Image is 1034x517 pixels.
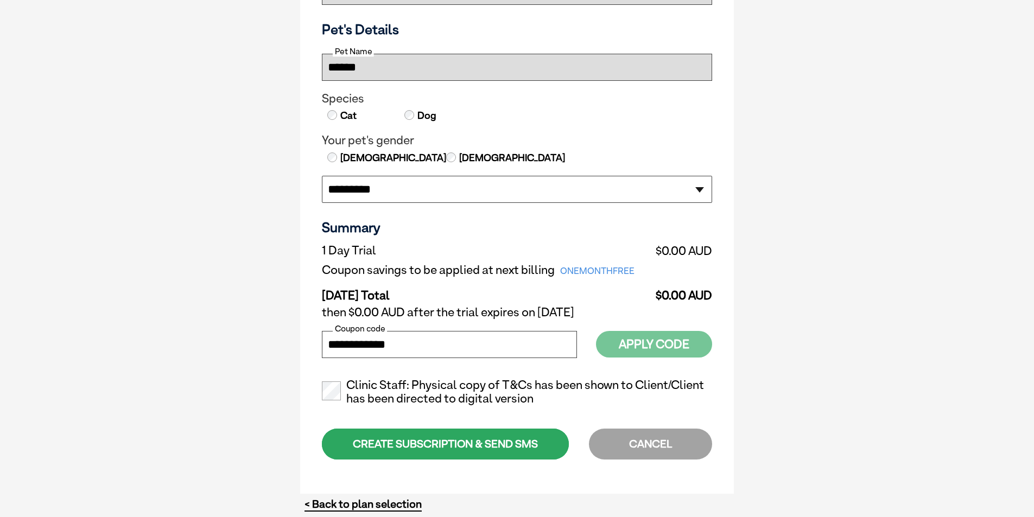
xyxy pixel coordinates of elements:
input: Clinic Staff: Physical copy of T&Cs has been shown to Client/Client has been directed to digital ... [322,381,341,400]
td: $0.00 AUD [651,280,712,303]
td: [DATE] Total [322,280,651,303]
td: 1 Day Trial [322,241,651,260]
h3: Summary [322,219,712,235]
legend: Species [322,92,712,106]
div: CREATE SUBSCRIPTION & SEND SMS [322,429,569,459]
td: Coupon savings to be applied at next billing [322,260,651,280]
td: $0.00 AUD [651,241,712,260]
a: < Back to plan selection [305,497,422,511]
label: Clinic Staff: Physical copy of T&Cs has been shown to Client/Client has been directed to digital ... [322,378,712,406]
td: then $0.00 AUD after the trial expires on [DATE] [322,303,712,322]
label: Coupon code [333,324,387,334]
button: Apply Code [596,331,712,358]
span: ONEMONTHFREE [555,264,640,279]
h3: Pet's Details [318,21,716,37]
legend: Your pet's gender [322,133,712,148]
div: CANCEL [589,429,712,459]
